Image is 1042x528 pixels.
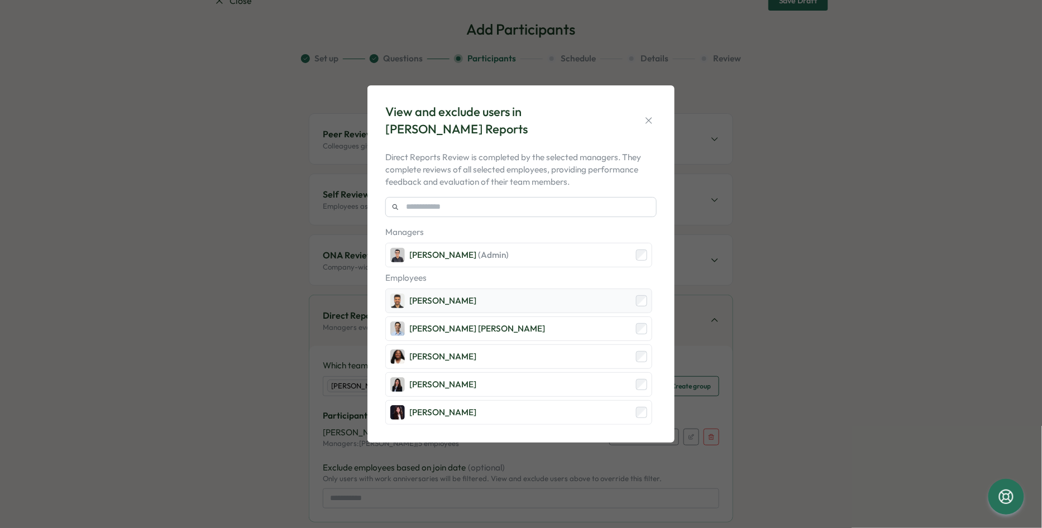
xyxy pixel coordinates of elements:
img: Deniz Basak Dogan [390,321,405,336]
div: [PERSON_NAME] [409,378,476,391]
p: Managers [385,226,652,238]
div: [PERSON_NAME] [409,406,476,419]
p: Employees [385,272,652,284]
img: Laissa Duclos [390,349,405,364]
div: [PERSON_NAME] [PERSON_NAME] [409,323,545,335]
div: [PERSON_NAME] [409,351,476,363]
div: [PERSON_NAME] [409,249,509,261]
img: Sagar Verma [390,294,405,308]
div: View and exclude users in [PERSON_NAME] Reports [385,103,614,138]
img: Marina Moaric [390,377,405,392]
img: Stella Maliatsos [390,405,405,420]
span: (Admin) [478,249,509,260]
div: [PERSON_NAME] [409,295,476,307]
p: Direct Reports Review is completed by the selected managers. They complete reviews of all selecte... [385,151,657,188]
img: Hasan Naqvi [390,248,405,262]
